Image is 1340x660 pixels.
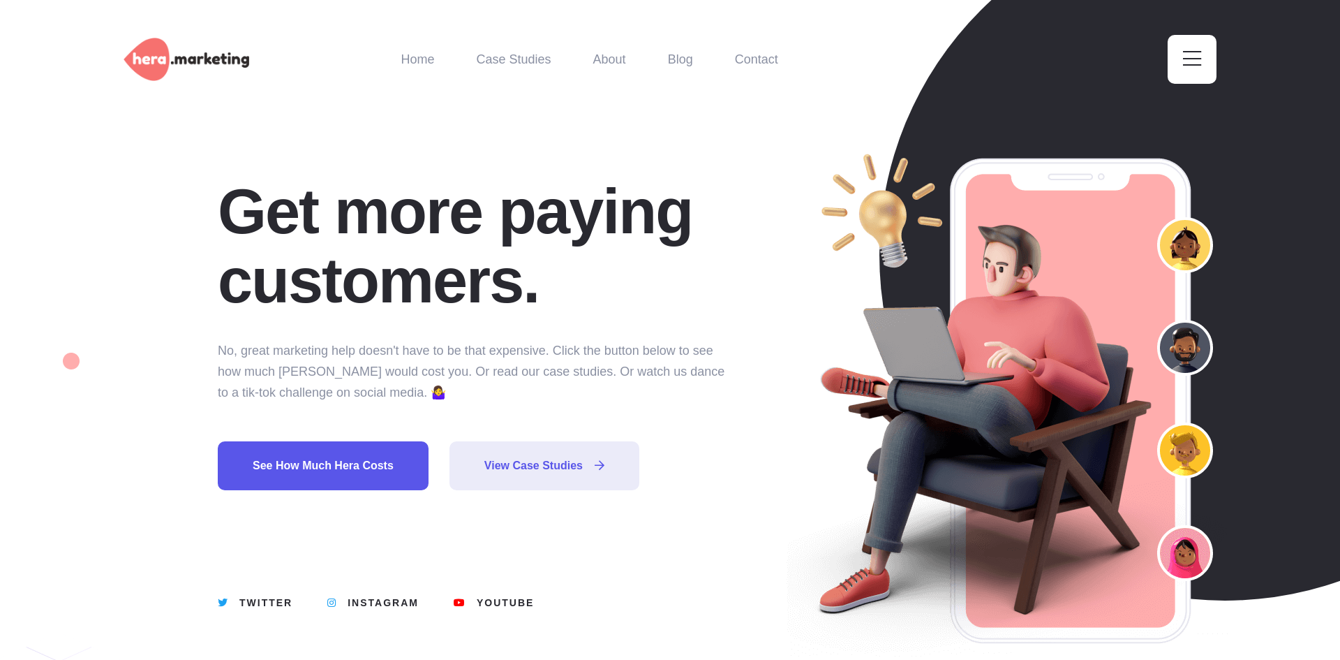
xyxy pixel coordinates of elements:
a: Contact [735,24,778,94]
span: Instagram [348,597,419,608]
a: About [593,24,626,94]
a: See how much Hera costs [218,441,429,490]
a: Blog [668,24,693,94]
span: Twitter [239,597,292,608]
a: Case Studies [477,24,551,94]
a: Home [401,24,435,94]
a: Instagram [327,597,454,608]
span: Youtube [477,597,534,608]
a: Youtube [454,597,569,608]
a: Twitter [218,597,327,608]
a: View Case Studies [449,441,639,490]
h2: Get more paying customers. [218,177,738,316]
p: No, great marketing help doesn't have to be that expensive. Click the button below to see how muc... [218,340,738,431]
